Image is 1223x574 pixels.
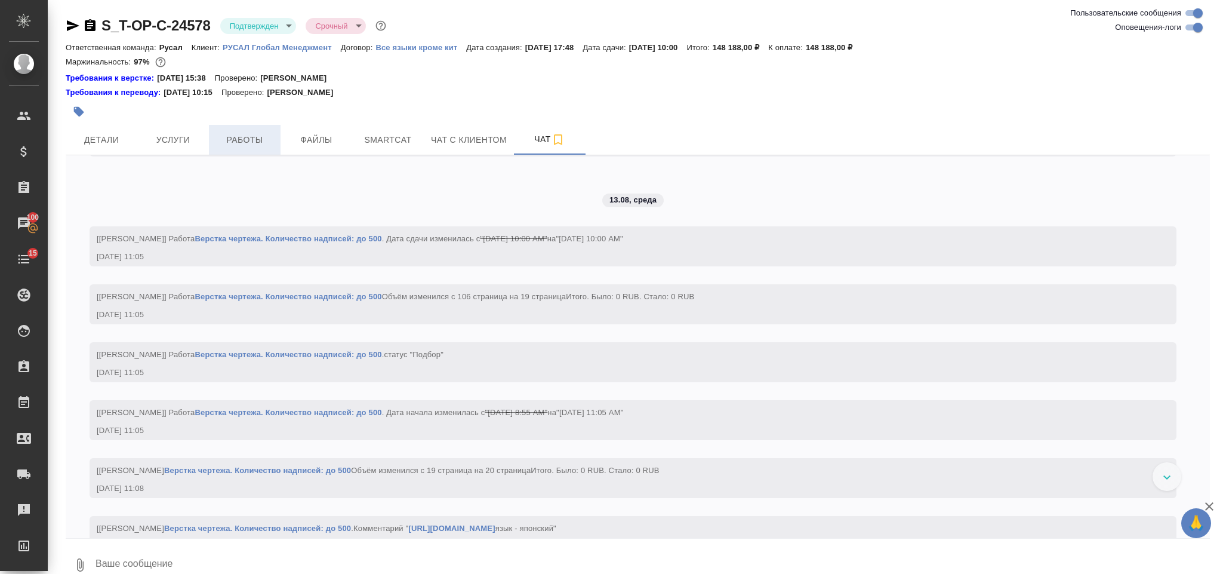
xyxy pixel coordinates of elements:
button: 4224.00 RUB; [153,54,168,70]
a: Верстка чертежа. Количество надписей: до 500 [164,524,351,533]
span: Работы [216,133,273,148]
span: [[PERSON_NAME]] Работа Объём изменился с 106 страница на 19 страница [97,292,694,301]
span: "[DATE] 10:00 AM" [556,234,623,243]
a: S_T-OP-C-24578 [101,17,211,33]
p: 13.08, среда [609,194,657,206]
div: [DATE] 11:05 [97,367,1135,379]
span: Итого. Было: 0 RUB. Стало: 0 RUB [566,292,694,301]
p: РУСАЛ Глобал Менеджмент [223,43,341,52]
p: Дата сдачи: [583,43,629,52]
button: Срочный [312,21,351,31]
a: Верстка чертежа. Количество надписей: до 500 [195,234,381,243]
p: 97% [134,57,152,66]
p: [DATE] 10:00 [629,43,687,52]
button: Скопировать ссылку для ЯМессенджера [66,19,80,33]
span: [[PERSON_NAME]] Работа . Дата сдачи изменилась с на [97,234,623,243]
p: Итого: [686,43,712,52]
span: Файлы [288,133,345,148]
a: Все языки кроме кит [375,42,466,52]
p: Проверено: [221,87,267,99]
p: Проверено: [215,72,261,84]
span: Пользовательские сообщения [1070,7,1181,19]
p: Ответственная команда: [66,43,159,52]
button: 🙏 [1181,508,1211,538]
p: Русал [159,43,192,52]
span: [[PERSON_NAME]] Работа . [97,350,443,359]
span: "[DATE] 8:55 AM" [485,408,547,417]
span: Услуги [144,133,202,148]
button: Скопировать ссылку [83,19,97,33]
a: Требования к верстке: [66,72,157,84]
span: Чат [521,132,578,147]
a: Верстка чертежа. Количество надписей: до 500 [195,292,381,301]
span: Детали [73,133,130,148]
p: Договор: [341,43,376,52]
p: [DATE] 15:38 [157,72,215,84]
span: Smartcat [359,133,417,148]
span: статус "Подбор" [384,350,443,359]
svg: Подписаться [551,133,565,147]
span: [[PERSON_NAME] . [97,524,556,533]
a: [URL][DOMAIN_NAME] [408,524,495,533]
button: Доп статусы указывают на важность/срочность заказа [373,18,389,33]
div: Подтвержден [220,18,297,34]
div: [DATE] 11:05 [97,251,1135,263]
button: Подтвержден [226,21,282,31]
a: Верстка чертежа. Количество надписей: до 500 [164,466,351,475]
p: Маржинальность: [66,57,134,66]
div: [DATE] 11:05 [97,425,1135,437]
span: 🙏 [1186,511,1206,536]
p: 148 188,00 ₽ [713,43,768,52]
a: Требования к переводу: [66,87,164,99]
div: [DATE] 11:05 [97,309,1135,321]
div: Нажми, чтобы открыть папку с инструкцией [66,87,164,99]
p: 148 188,00 ₽ [806,43,861,52]
p: [PERSON_NAME] [260,72,335,84]
p: Клиент: [192,43,223,52]
a: Верстка чертежа. Количество надписей: до 500 [195,350,381,359]
p: Все языки кроме кит [375,43,466,52]
button: Добавить тэг [66,99,92,125]
span: Комментарий " язык - японский" [353,524,556,533]
a: Верстка чертежа. Количество надписей: до 500 [195,408,381,417]
span: Итого. Было: 0 RUB. Стало: 0 RUB [531,466,659,475]
p: К оплате: [768,43,806,52]
span: Оповещения-логи [1115,22,1181,33]
span: 15 [21,247,44,259]
div: Подтвержден [306,18,365,34]
a: 100 [3,208,45,238]
span: Чат с клиентом [431,133,507,148]
a: РУСАЛ Глобал Менеджмент [223,42,341,52]
span: [[PERSON_NAME]] Работа . Дата начала изменилась с на [97,408,623,417]
span: "[DATE] 11:05 AM" [556,408,623,417]
div: [DATE] 11:08 [97,483,1135,495]
p: [DATE] 17:48 [525,43,583,52]
div: Нажми, чтобы открыть папку с инструкцией [66,72,157,84]
a: 15 [3,244,45,274]
p: Дата создания: [466,43,525,52]
p: [PERSON_NAME] [267,87,342,99]
span: "[DATE] 10:00 AM" [480,234,547,243]
span: [[PERSON_NAME] Объём изменился с 19 страница на 20 страница [97,466,660,475]
span: 100 [20,211,47,223]
p: [DATE] 10:15 [164,87,221,99]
